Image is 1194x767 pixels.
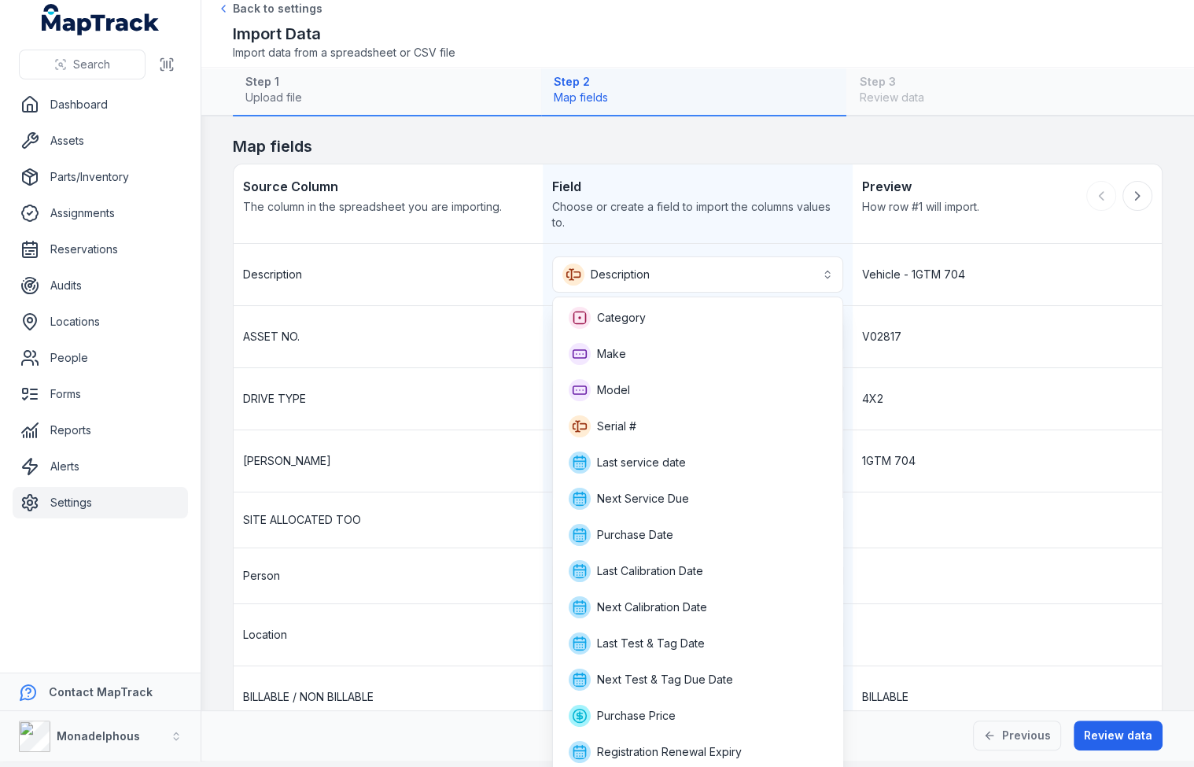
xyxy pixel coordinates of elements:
[597,346,626,362] span: Make
[597,527,673,543] span: Purchase Date
[597,491,689,507] span: Next Service Due
[597,672,733,688] span: Next Test & Tag Due Date
[597,708,676,724] span: Purchase Price
[597,310,646,326] span: Category
[597,744,742,760] span: Registration Renewal Expiry
[597,636,705,651] span: Last Test & Tag Date
[597,382,630,398] span: Model
[597,599,707,615] span: Next Calibration Date
[597,419,636,434] span: Serial #
[552,256,842,293] button: Description
[597,455,686,470] span: Last service date
[597,563,703,579] span: Last Calibration Date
